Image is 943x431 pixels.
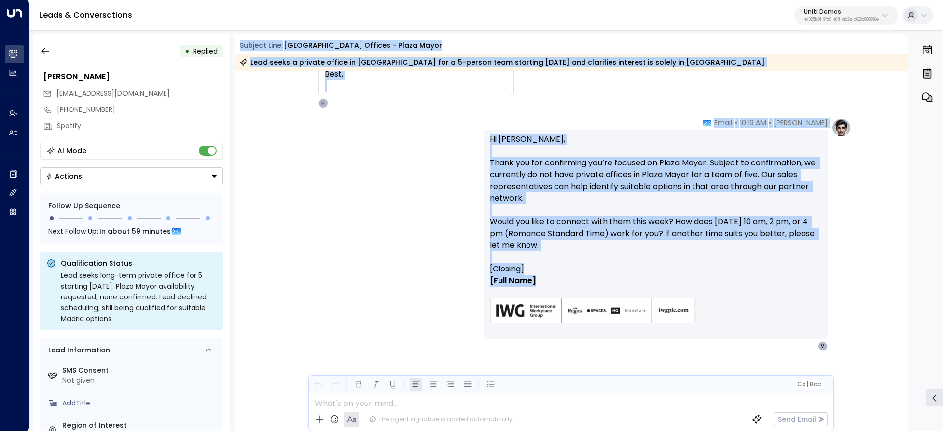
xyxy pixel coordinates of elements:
[61,258,217,268] p: Qualification Status
[818,341,828,351] div: V
[39,9,132,21] a: Leads & Conversations
[793,380,824,389] button: Cc|Bcc
[325,68,507,80] div: Best,
[240,57,765,67] div: Lead seeks a private office in [GEOGRAPHIC_DATA] for a 5-person team starting [DATE] and clarifie...
[490,134,822,263] p: Hi [PERSON_NAME], Thank you for confirming you’re focused on Plaza Mayor. Subject to confirmation...
[62,398,219,408] div: AddTitle
[62,420,219,431] label: Region of Interest
[48,226,215,237] div: Next Follow Up:
[185,42,190,60] div: •
[490,263,524,275] span: [Closing]
[62,365,219,376] label: SMS Consent
[490,298,696,323] img: AIorK4zU2Kz5WUNqa9ifSKC9jFH1hjwenjvh85X70KBOPduETvkeZu4OqG8oPuqbwvp3xfXcMQJCRtwYb-SG
[369,415,513,424] div: The agent signature is added automatically
[40,167,223,185] div: Button group with a nested menu
[832,118,851,137] img: profile-logo.png
[806,381,808,388] span: |
[56,88,170,99] span: valentinacolugnatti@gmail.com
[61,270,217,324] div: Lead seeks long-term private office for 5 starting [DATE]. Plaza Mayor availability requested; no...
[769,118,771,128] span: •
[284,40,442,51] div: [GEOGRAPHIC_DATA] offices - Plaza Mayor
[490,263,822,335] div: Signature
[714,118,732,128] span: Email
[57,105,223,115] div: [PHONE_NUMBER]
[46,172,82,181] div: Actions
[40,167,223,185] button: Actions
[48,201,215,211] div: Follow Up Sequence
[57,146,86,156] div: AI Mode
[318,98,328,108] div: H
[57,121,223,131] div: Spotify
[62,376,219,386] div: Not given
[312,378,324,391] button: Undo
[794,6,898,25] button: Uniti Demos4c025b01-9fa0-46ff-ab3a-a620b886896e
[99,226,171,237] span: In about 59 minutes
[804,9,879,15] p: Uniti Demos
[804,18,879,22] p: 4c025b01-9fa0-46ff-ab3a-a620b886896e
[193,46,218,56] span: Replied
[240,40,283,50] span: Subject Line:
[329,378,341,391] button: Redo
[735,118,737,128] span: •
[774,118,828,128] span: [PERSON_NAME]
[797,381,820,388] span: Cc Bcc
[740,118,766,128] span: 10:19 AM
[56,88,170,98] span: [EMAIL_ADDRESS][DOMAIN_NAME]
[43,71,223,82] div: [PERSON_NAME]
[45,345,110,355] div: Lead Information
[490,275,536,287] span: [Full Name]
